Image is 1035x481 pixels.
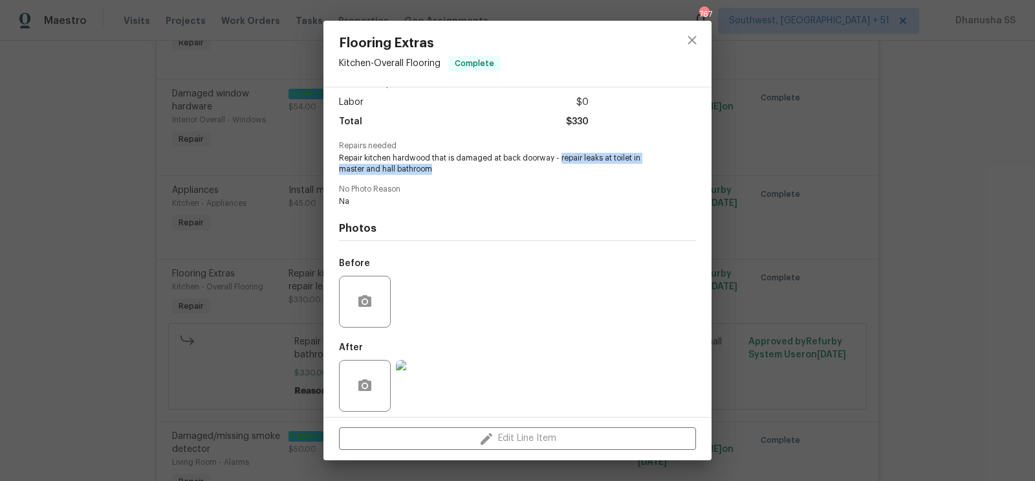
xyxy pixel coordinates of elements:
[339,343,363,352] h5: After
[566,113,589,131] span: $330
[339,185,696,194] span: No Photo Reason
[339,36,501,50] span: Flooring Extras
[339,222,696,235] h4: Photos
[339,142,696,150] span: Repairs needed
[339,196,660,207] span: Na
[450,57,499,70] span: Complete
[677,25,708,56] button: close
[576,93,589,112] span: $0
[339,153,660,175] span: Repair kitchen hardwood that is damaged at back doorway - repair leaks at toilet in master and ha...
[699,8,708,21] div: 767
[339,259,370,268] h5: Before
[339,113,362,131] span: Total
[339,59,441,68] span: Kitchen - Overall Flooring
[339,93,364,112] span: Labor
